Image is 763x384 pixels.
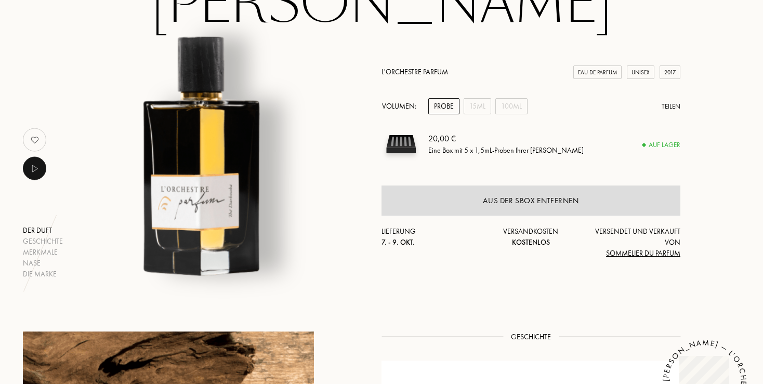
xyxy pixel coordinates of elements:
[23,258,63,269] div: Nase
[74,22,331,280] img: Thé Darbouka L'Orchestre Parfum
[23,236,63,247] div: Geschichte
[573,65,622,80] div: Eau de Parfum
[581,226,680,259] div: Versendet und verkauft von
[428,145,584,156] div: Eine Box mit 5 x 1,5mL-Proben Ihrer [PERSON_NAME]
[428,133,584,145] div: 20,00 €
[642,140,680,150] div: Auf Lager
[381,125,420,164] img: sample box
[662,101,680,112] div: Teilen
[495,98,528,114] div: 100mL
[481,226,581,248] div: Versandkosten
[23,269,63,280] div: Die Marke
[381,237,415,247] span: 7. - 9. Okt.
[381,67,448,76] a: L'Orchestre Parfum
[606,248,680,258] span: Sommelier du Parfum
[28,162,41,175] img: music_play.png
[627,65,654,80] div: Unisex
[512,237,550,247] span: Kostenlos
[381,98,422,114] div: Volumen:
[428,98,459,114] div: Probe
[23,225,63,236] div: Der Duft
[381,226,481,248] div: Lieferung
[464,98,491,114] div: 15mL
[483,195,578,207] div: Aus der SBox entfernen
[23,247,63,258] div: Merkmale
[24,129,45,150] img: no_like_p.png
[660,65,680,80] div: 2017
